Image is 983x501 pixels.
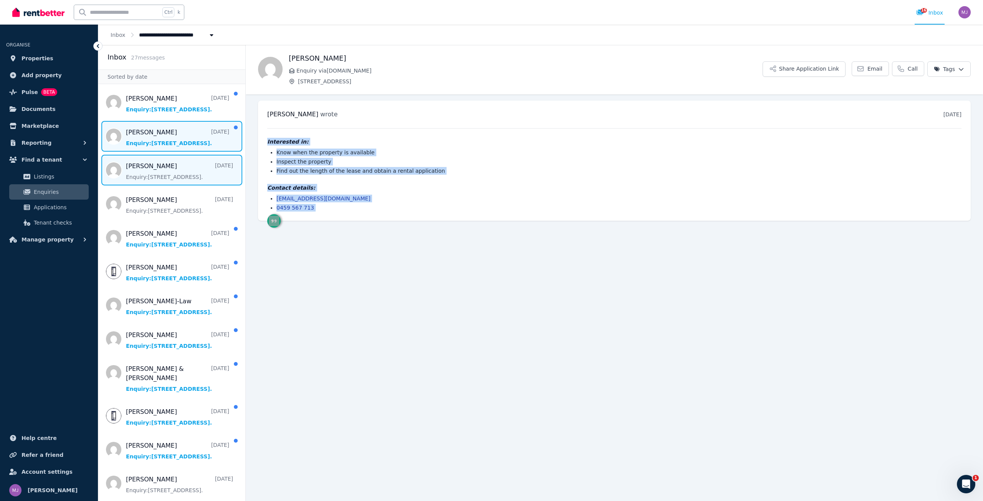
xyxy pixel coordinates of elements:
[6,118,92,134] a: Marketplace
[9,184,89,200] a: Enquiries
[22,155,62,164] span: Find a tenant
[126,263,229,282] a: [PERSON_NAME][DATE]Enquiry:[STREET_ADDRESS].
[98,25,228,45] nav: Breadcrumb
[111,32,125,38] a: Inbox
[34,187,86,197] span: Enquiries
[9,484,22,496] img: Michael Josefski
[6,101,92,117] a: Documents
[6,84,92,100] a: PulseBETA
[892,61,924,76] a: Call
[267,138,961,146] h4: Interested in:
[9,169,89,184] a: Listings
[126,475,233,494] a: [PERSON_NAME][DATE]Enquiry:[STREET_ADDRESS].
[126,297,229,316] a: [PERSON_NAME]-Law[DATE]Enquiry:[STREET_ADDRESS].
[126,162,233,181] a: [PERSON_NAME][DATE]Enquiry:[STREET_ADDRESS].
[943,111,961,117] time: [DATE]
[916,9,943,17] div: Inbox
[6,68,92,83] a: Add property
[276,205,314,211] a: 0459 567 713
[22,433,57,443] span: Help centre
[927,61,971,77] button: Tags
[6,464,92,480] a: Account settings
[267,184,961,192] h4: Contact details:
[276,195,371,202] a: [EMAIL_ADDRESS][DOMAIN_NAME]
[267,111,318,118] span: [PERSON_NAME]
[126,441,229,460] a: [PERSON_NAME][DATE]Enquiry:[STREET_ADDRESS].
[126,331,229,350] a: [PERSON_NAME][DATE]Enquiry:[STREET_ADDRESS].
[34,218,86,227] span: Tenant checks
[34,203,86,212] span: Applications
[126,407,229,427] a: [PERSON_NAME][DATE]Enquiry:[STREET_ADDRESS].
[9,200,89,215] a: Applications
[126,364,229,393] a: [PERSON_NAME] & [PERSON_NAME][DATE]Enquiry:[STREET_ADDRESS].
[126,229,229,248] a: [PERSON_NAME][DATE]Enquiry:[STREET_ADDRESS].
[6,430,92,446] a: Help centre
[9,215,89,230] a: Tenant checks
[6,51,92,66] a: Properties
[22,121,59,131] span: Marketplace
[12,7,65,18] img: RentBetter
[22,104,56,114] span: Documents
[298,78,763,85] span: [STREET_ADDRESS]
[22,71,62,80] span: Add property
[973,475,979,481] span: 1
[908,65,918,73] span: Call
[34,172,86,181] span: Listings
[126,128,229,147] a: [PERSON_NAME][DATE]Enquiry:[STREET_ADDRESS].
[867,65,882,73] span: Email
[763,61,846,77] button: Share Application Link
[6,447,92,463] a: Refer a friend
[958,6,971,18] img: Michael Josefski
[296,67,763,74] span: Enquiry via [DOMAIN_NAME]
[22,88,38,97] span: Pulse
[289,53,763,64] h1: [PERSON_NAME]
[320,111,338,118] span: wrote
[22,138,51,147] span: Reporting
[131,55,165,61] span: 27 message s
[852,61,889,76] a: Email
[126,94,229,113] a: [PERSON_NAME][DATE]Enquiry:[STREET_ADDRESS].
[22,54,53,63] span: Properties
[6,135,92,150] button: Reporting
[162,7,174,17] span: Ctrl
[22,235,74,244] span: Manage property
[98,69,245,84] div: Sorted by date
[28,486,78,495] span: [PERSON_NAME]
[41,88,57,96] span: BETA
[934,65,955,73] span: Tags
[22,450,63,460] span: Refer a friend
[921,8,927,13] span: 16
[276,158,961,165] li: Inspect the property
[276,167,961,175] li: Find out the length of the lease and obtain a rental application
[258,57,283,81] img: Drew lindeboom
[6,232,92,247] button: Manage property
[22,467,73,476] span: Account settings
[6,152,92,167] button: Find a tenant
[957,475,975,493] iframe: Intercom live chat
[108,52,126,63] h2: Inbox
[177,9,180,15] span: k
[276,149,961,156] li: Know when the property is available
[6,42,30,48] span: ORGANISE
[126,195,233,215] a: [PERSON_NAME][DATE]Enquiry:[STREET_ADDRESS].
